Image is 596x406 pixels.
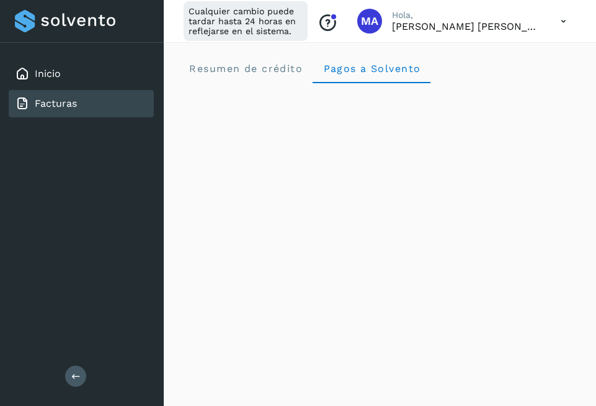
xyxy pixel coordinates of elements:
span: Resumen de crédito [189,63,303,74]
p: Hola, [392,10,541,20]
p: MARCO ANTONIO SALGADO [392,20,541,32]
a: Inicio [35,68,61,79]
div: Cualquier cambio puede tardar hasta 24 horas en reflejarse en el sistema. [184,1,308,41]
span: Pagos a Solvento [322,63,420,74]
a: Facturas [35,97,77,109]
div: Facturas [9,90,154,117]
div: Inicio [9,60,154,88]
